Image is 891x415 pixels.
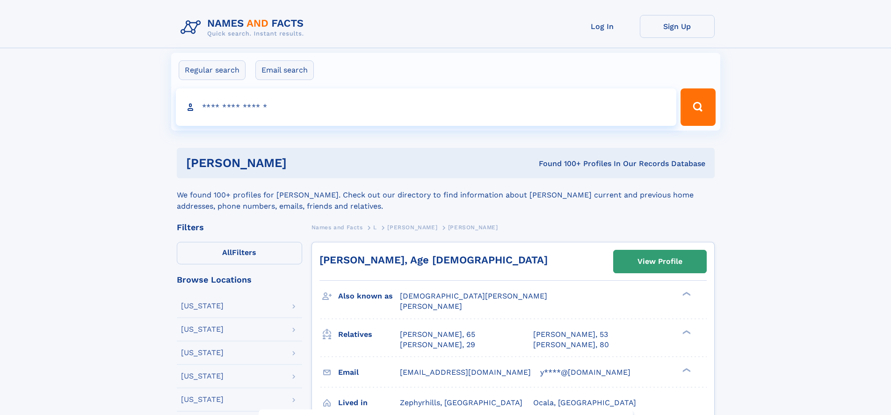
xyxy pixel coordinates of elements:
[181,326,224,333] div: [US_STATE]
[222,248,232,257] span: All
[181,349,224,357] div: [US_STATE]
[177,223,302,232] div: Filters
[338,288,400,304] h3: Also known as
[387,224,437,231] span: [PERSON_NAME]
[373,221,377,233] a: L
[413,159,705,169] div: Found 100+ Profiles In Our Records Database
[680,291,691,297] div: ❯
[255,60,314,80] label: Email search
[533,329,608,340] a: [PERSON_NAME], 53
[680,367,691,373] div: ❯
[400,368,531,377] span: [EMAIL_ADDRESS][DOMAIN_NAME]
[373,224,377,231] span: L
[338,395,400,411] h3: Lived in
[179,60,246,80] label: Regular search
[319,254,548,266] a: [PERSON_NAME], Age [DEMOGRAPHIC_DATA]
[640,15,715,38] a: Sign Up
[681,88,715,126] button: Search Button
[177,242,302,264] label: Filters
[400,291,547,300] span: [DEMOGRAPHIC_DATA][PERSON_NAME]
[176,88,677,126] input: search input
[181,372,224,380] div: [US_STATE]
[400,340,475,350] a: [PERSON_NAME], 29
[338,364,400,380] h3: Email
[311,221,363,233] a: Names and Facts
[637,251,682,272] div: View Profile
[181,396,224,403] div: [US_STATE]
[448,224,498,231] span: [PERSON_NAME]
[565,15,640,38] a: Log In
[338,327,400,342] h3: Relatives
[400,398,522,407] span: Zephyrhills, [GEOGRAPHIC_DATA]
[533,340,609,350] a: [PERSON_NAME], 80
[177,15,311,40] img: Logo Names and Facts
[533,398,636,407] span: Ocala, [GEOGRAPHIC_DATA]
[614,250,706,273] a: View Profile
[400,302,462,311] span: [PERSON_NAME]
[400,329,475,340] a: [PERSON_NAME], 65
[387,221,437,233] a: [PERSON_NAME]
[680,329,691,335] div: ❯
[186,157,413,169] h1: [PERSON_NAME]
[177,276,302,284] div: Browse Locations
[177,178,715,212] div: We found 100+ profiles for [PERSON_NAME]. Check out our directory to find information about [PERS...
[181,302,224,310] div: [US_STATE]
